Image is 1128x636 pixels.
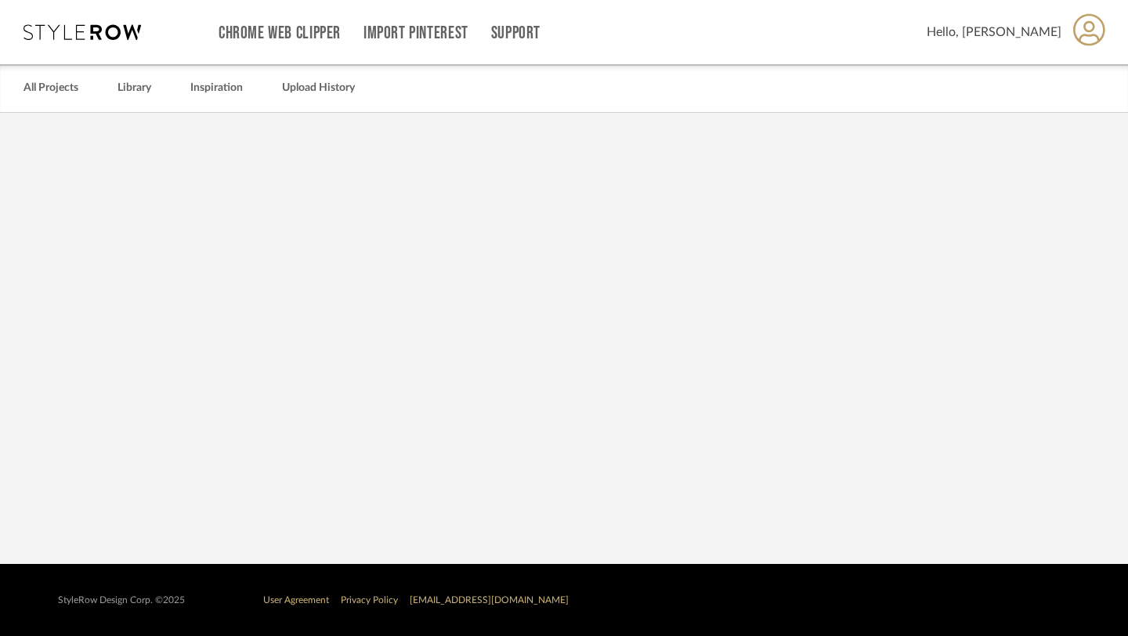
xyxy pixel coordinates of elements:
[491,27,540,40] a: Support
[190,78,243,99] a: Inspiration
[363,27,468,40] a: Import Pinterest
[410,595,569,605] a: [EMAIL_ADDRESS][DOMAIN_NAME]
[341,595,398,605] a: Privacy Policy
[263,595,329,605] a: User Agreement
[23,78,78,99] a: All Projects
[58,594,185,606] div: StyleRow Design Corp. ©2025
[219,27,341,40] a: Chrome Web Clipper
[117,78,151,99] a: Library
[927,23,1061,42] span: Hello, [PERSON_NAME]
[282,78,355,99] a: Upload History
